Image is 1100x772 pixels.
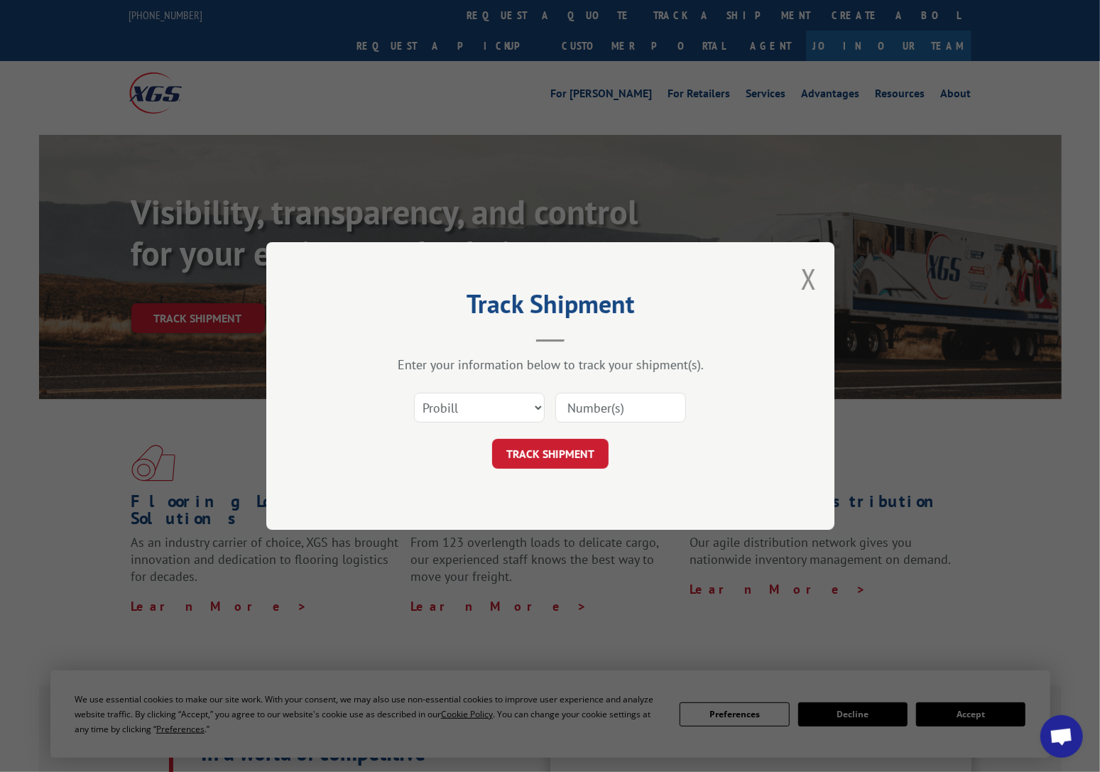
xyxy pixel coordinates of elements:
a: Open chat [1040,715,1083,758]
input: Number(s) [555,393,686,423]
h2: Track Shipment [337,294,763,321]
button: Close modal [801,260,817,298]
button: TRACK SHIPMENT [492,439,609,469]
div: Enter your information below to track your shipment(s). [337,357,763,373]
